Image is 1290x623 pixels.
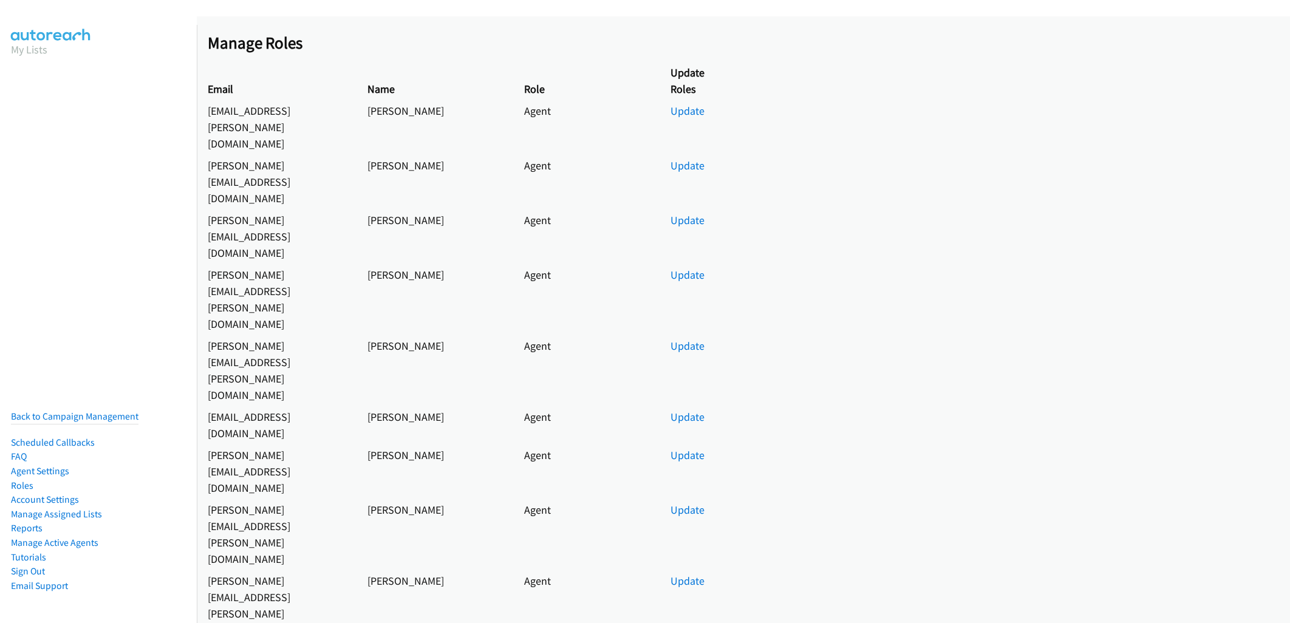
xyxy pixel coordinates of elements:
[11,508,102,520] a: Manage Assigned Lists
[11,494,79,505] a: Account Settings
[197,499,357,570] td: [PERSON_NAME][EMAIL_ADDRESS][PERSON_NAME][DOMAIN_NAME]
[197,406,357,444] td: [EMAIL_ADDRESS][DOMAIN_NAME]
[197,335,357,406] td: [PERSON_NAME][EMAIL_ADDRESS][PERSON_NAME][DOMAIN_NAME]
[357,444,513,499] td: [PERSON_NAME]
[197,444,357,499] td: [PERSON_NAME][EMAIL_ADDRESS][DOMAIN_NAME]
[513,406,660,444] td: Agent
[197,154,357,209] td: [PERSON_NAME][EMAIL_ADDRESS][DOMAIN_NAME]
[11,551,46,563] a: Tutorials
[357,406,513,444] td: [PERSON_NAME]
[357,61,513,100] th: Name
[357,209,513,264] td: [PERSON_NAME]
[208,33,1290,53] h2: Manage Roles
[11,437,95,448] a: Scheduled Callbacks
[11,410,138,422] a: Back to Campaign Management
[11,465,69,477] a: Agent Settings
[671,268,705,282] a: Update
[11,537,98,548] a: Manage Active Agents
[671,503,705,517] a: Update
[197,209,357,264] td: [PERSON_NAME][EMAIL_ADDRESS][DOMAIN_NAME]
[671,448,705,462] a: Update
[671,410,705,424] a: Update
[660,61,743,100] th: Update Roles
[671,158,705,172] a: Update
[513,61,660,100] th: Role
[197,100,357,154] td: [EMAIL_ADDRESS][PERSON_NAME][DOMAIN_NAME]
[671,104,705,118] a: Update
[11,480,33,491] a: Roles
[513,154,660,209] td: Agent
[11,451,27,462] a: FAQ
[197,61,357,100] th: Email
[11,580,68,591] a: Email Support
[11,522,43,534] a: Reports
[513,499,660,570] td: Agent
[11,43,47,56] a: My Lists
[357,335,513,406] td: [PERSON_NAME]
[513,444,660,499] td: Agent
[671,339,705,353] a: Update
[513,264,660,335] td: Agent
[11,565,45,577] a: Sign Out
[513,209,660,264] td: Agent
[513,100,660,154] td: Agent
[671,574,705,588] a: Update
[671,213,705,227] a: Update
[357,499,513,570] td: [PERSON_NAME]
[357,154,513,209] td: [PERSON_NAME]
[513,335,660,406] td: Agent
[357,100,513,154] td: [PERSON_NAME]
[357,264,513,335] td: [PERSON_NAME]
[197,264,357,335] td: [PERSON_NAME][EMAIL_ADDRESS][PERSON_NAME][DOMAIN_NAME]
